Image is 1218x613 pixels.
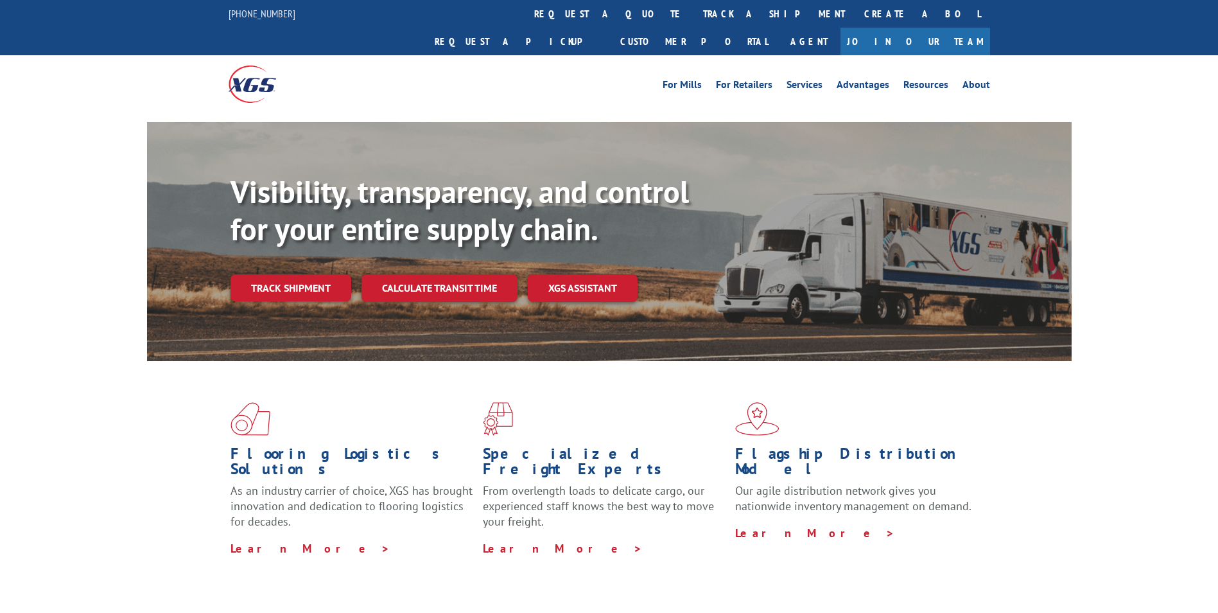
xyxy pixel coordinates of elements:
a: XGS ASSISTANT [528,274,638,302]
a: Learn More > [735,526,895,540]
a: Learn More > [483,541,643,556]
a: Resources [903,80,948,94]
a: For Mills [663,80,702,94]
img: xgs-icon-focused-on-flooring-red [483,402,513,436]
a: Learn More > [231,541,390,556]
img: xgs-icon-total-supply-chain-intelligence-red [231,402,270,436]
h1: Specialized Freight Experts [483,446,726,483]
a: Customer Portal [611,28,778,55]
a: Services [787,80,822,94]
h1: Flooring Logistics Solutions [231,446,473,483]
a: Agent [778,28,840,55]
a: Advantages [837,80,889,94]
span: As an industry carrier of choice, XGS has brought innovation and dedication to flooring logistics... [231,483,473,529]
a: For Retailers [716,80,772,94]
a: [PHONE_NUMBER] [229,7,295,20]
a: Calculate transit time [361,274,518,302]
h1: Flagship Distribution Model [735,446,978,483]
b: Visibility, transparency, and control for your entire supply chain. [231,172,689,249]
span: Our agile distribution network gives you nationwide inventory management on demand. [735,483,971,513]
a: Request a pickup [425,28,611,55]
img: xgs-icon-flagship-distribution-model-red [735,402,779,436]
p: From overlength loads to delicate cargo, our experienced staff knows the best way to move your fr... [483,483,726,540]
a: Join Our Team [840,28,990,55]
a: About [962,80,990,94]
a: Track shipment [231,274,351,301]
